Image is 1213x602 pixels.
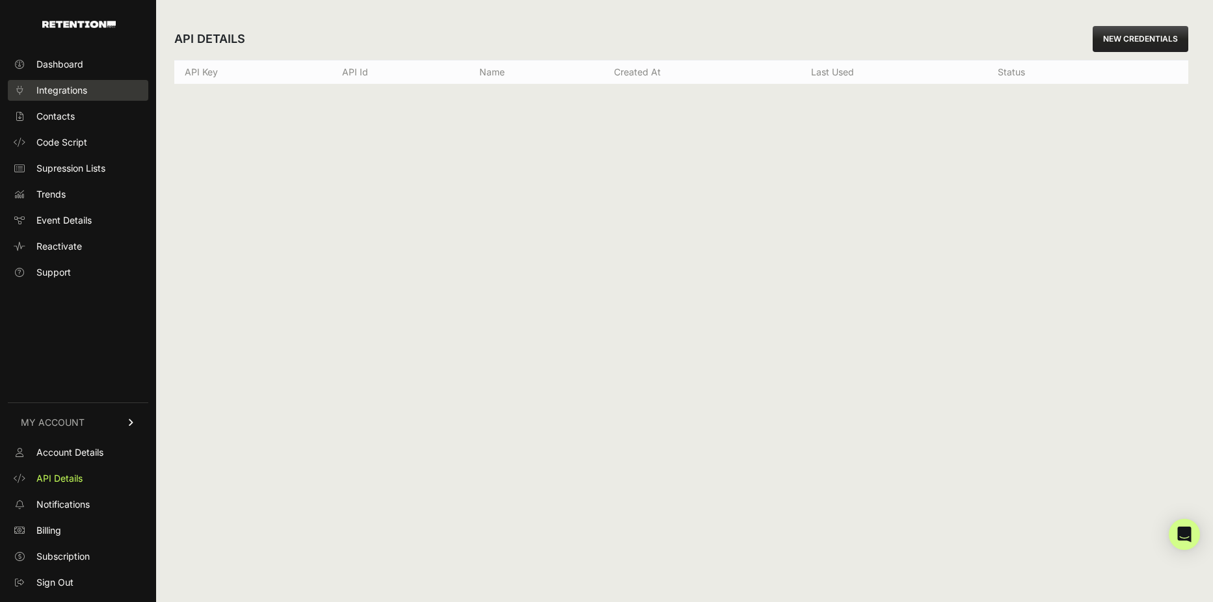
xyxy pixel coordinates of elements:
span: Sign Out [36,576,73,589]
img: Retention.com [42,21,116,28]
span: MY ACCOUNT [21,416,85,429]
span: Event Details [36,214,92,227]
th: Created at [604,60,801,85]
span: API Details [36,472,83,485]
span: Billing [36,524,61,537]
a: Account Details [8,442,148,463]
a: Integrations [8,80,148,101]
a: Dashboard [8,54,148,75]
span: Code Script [36,136,87,149]
span: Subscription [36,550,90,563]
h2: API DETAILS [174,30,245,48]
a: Event Details [8,210,148,231]
a: Notifications [8,494,148,515]
a: Subscription [8,546,148,567]
a: Reactivate [8,236,148,257]
a: Supression Lists [8,158,148,179]
th: Name [469,60,604,85]
th: Last used [801,60,987,85]
div: Open Intercom Messenger [1169,519,1200,550]
span: Reactivate [36,240,82,253]
span: Trends [36,188,66,201]
a: NEW CREDENTIALS [1093,26,1188,52]
a: Trends [8,184,148,205]
span: Contacts [36,110,75,123]
a: MY ACCOUNT [8,402,148,442]
th: API Key [174,60,332,85]
a: API Details [8,468,148,489]
span: Account Details [36,446,103,459]
a: Sign Out [8,572,148,593]
th: Status [987,60,1128,85]
a: Code Script [8,132,148,153]
a: Support [8,262,148,283]
span: Notifications [36,498,90,511]
a: Contacts [8,106,148,127]
span: Dashboard [36,58,83,71]
span: Integrations [36,84,87,97]
a: Billing [8,520,148,541]
span: Supression Lists [36,162,105,175]
span: Support [36,266,71,279]
th: API Id [332,60,468,85]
